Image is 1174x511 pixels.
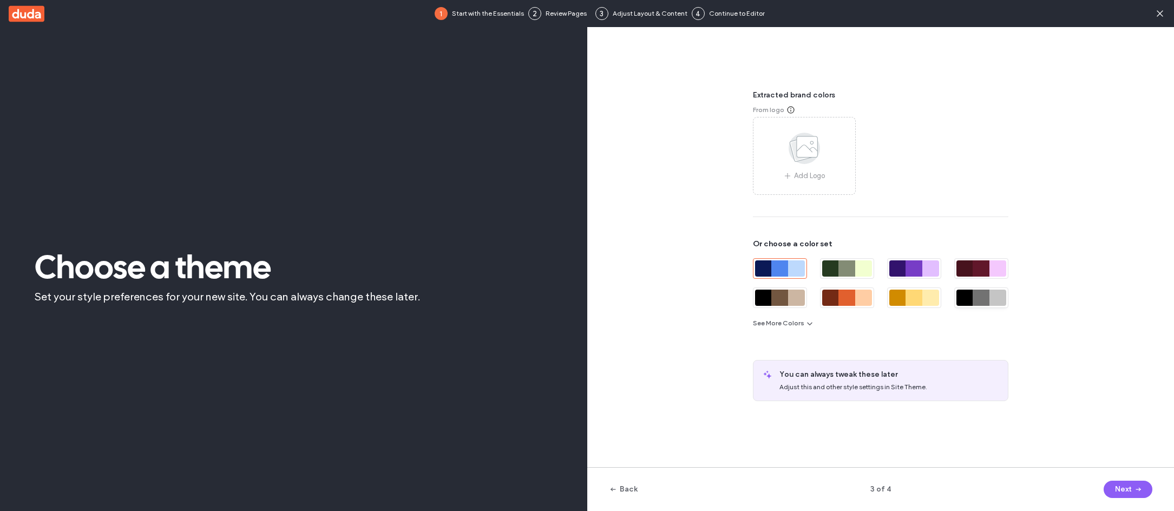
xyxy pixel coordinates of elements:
[613,9,687,18] span: Adjust Layout & Content
[753,239,1008,250] span: Or choose a color set
[753,317,814,330] button: See More Colors
[35,248,553,285] span: Choose a theme
[779,369,927,380] span: You can always tweak these later
[799,484,962,495] span: 3 of 4
[1104,481,1152,498] button: Next
[753,105,784,115] span: From logo
[794,171,825,181] span: Add Logo
[546,9,591,18] span: Review Pages
[528,7,541,20] div: 2
[452,9,524,18] span: Start with the Essentials
[35,290,553,304] span: Set your style preferences for your new site. You can always change these later.
[753,90,1008,105] span: Extracted brand colors
[595,7,608,20] div: 3
[779,383,927,391] span: Adjust this and other style settings in Site Theme.
[435,7,448,20] div: 1
[709,9,765,18] span: Continue to Editor
[692,7,705,20] div: 4
[609,481,638,498] button: Back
